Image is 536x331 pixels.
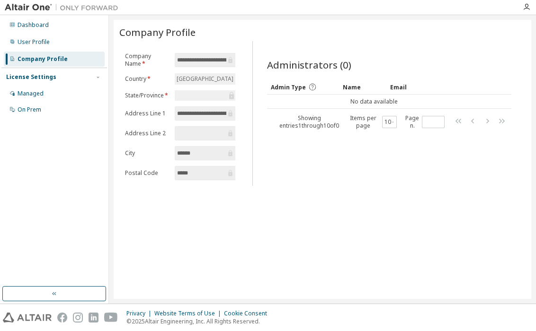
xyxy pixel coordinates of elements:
[73,313,83,322] img: instagram.svg
[267,58,351,71] span: Administrators (0)
[279,114,339,130] span: Showing entries 1 through 10 of 0
[224,310,273,317] div: Cookie Consent
[390,79,430,95] div: Email
[18,90,44,97] div: Managed
[175,73,236,85] div: [GEOGRAPHIC_DATA]
[347,114,397,130] span: Items per page
[18,38,50,46] div: User Profile
[126,317,273,325] p: © 2025 Altair Engineering, Inc. All Rights Reserved.
[5,3,123,12] img: Altair One
[6,73,56,81] div: License Settings
[57,313,67,322] img: facebook.svg
[18,106,41,113] div: On Prem
[125,52,169,68] label: Company Name
[125,149,169,157] label: City
[3,313,52,322] img: altair_logo.svg
[119,26,196,39] span: Company Profile
[126,310,154,317] div: Privacy
[405,114,445,130] span: Page n.
[18,21,49,29] div: Dashboard
[125,110,169,117] label: Address Line 1
[271,83,306,91] span: Admin Type
[125,92,169,99] label: State/Province
[89,313,98,322] img: linkedin.svg
[125,130,169,137] label: Address Line 2
[343,79,383,95] div: Name
[125,169,169,177] label: Postal Code
[267,95,481,109] td: No data available
[175,74,235,84] div: [GEOGRAPHIC_DATA]
[384,118,394,126] button: 10
[18,55,68,63] div: Company Profile
[104,313,118,322] img: youtube.svg
[154,310,224,317] div: Website Terms of Use
[125,75,169,83] label: Country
